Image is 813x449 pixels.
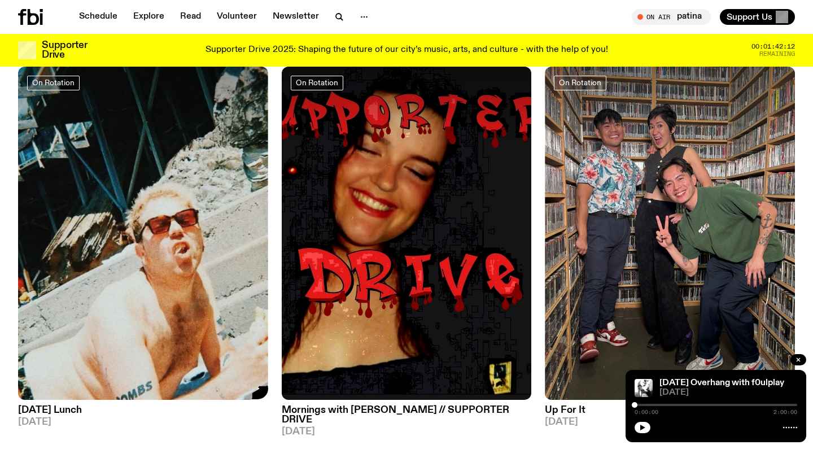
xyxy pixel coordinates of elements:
[559,79,601,87] span: On Rotation
[126,9,171,25] a: Explore
[282,400,532,437] a: Mornings with [PERSON_NAME] // SUPPORTER DRIVE[DATE]
[545,400,795,427] a: Up For It[DATE]
[545,417,795,427] span: [DATE]
[659,389,797,397] span: [DATE]
[42,41,87,60] h3: Supporter Drive
[727,12,772,22] span: Support Us
[210,9,264,25] a: Volunteer
[659,378,784,387] a: [DATE] Overhang with f0ulplay
[27,76,80,90] a: On Rotation
[751,43,795,50] span: 00:01:42:12
[18,406,268,415] h3: [DATE] Lunch
[72,9,124,25] a: Schedule
[266,9,326,25] a: Newsletter
[18,400,268,427] a: [DATE] Lunch[DATE]
[173,9,208,25] a: Read
[291,76,343,90] a: On Rotation
[282,427,532,437] span: [DATE]
[759,51,795,57] span: Remaining
[18,417,268,427] span: [DATE]
[206,45,608,55] p: Supporter Drive 2025: Shaping the future of our city’s music, arts, and culture - with the help o...
[773,409,797,415] span: 2:00:00
[720,9,795,25] button: Support Us
[296,79,338,87] span: On Rotation
[32,79,75,87] span: On Rotation
[545,406,795,415] h3: Up For It
[632,9,711,25] button: On Airpatina
[554,76,606,90] a: On Rotation
[635,409,658,415] span: 0:00:00
[282,406,532,425] h3: Mornings with [PERSON_NAME] // SUPPORTER DRIVE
